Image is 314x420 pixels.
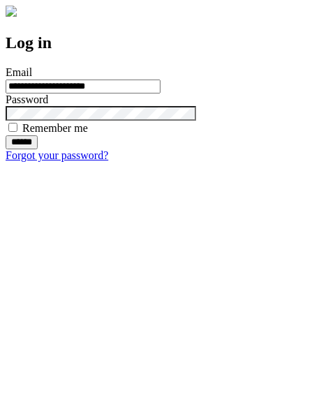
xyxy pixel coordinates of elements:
a: Forgot your password? [6,149,108,161]
label: Remember me [22,122,88,134]
img: logo-4e3dc11c47720685a147b03b5a06dd966a58ff35d612b21f08c02c0306f2b779.png [6,6,17,17]
h2: Log in [6,33,308,52]
label: Password [6,93,48,105]
label: Email [6,66,32,78]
